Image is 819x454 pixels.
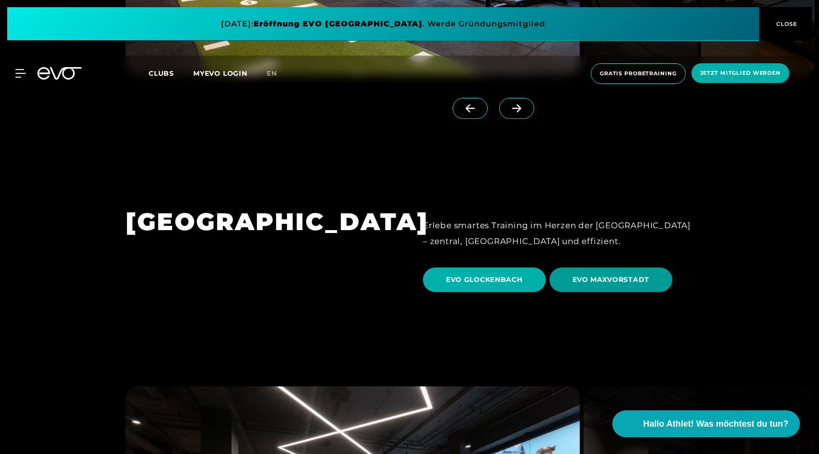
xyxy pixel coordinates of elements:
[423,260,550,299] a: EVO GLOCKENBACH
[423,218,693,249] div: Erlebe smartes Training im Herzen der [GEOGRAPHIC_DATA] – zentral, [GEOGRAPHIC_DATA] und effizient.
[612,410,800,437] button: Hallo Athlet! Was möchtest du tun?
[774,20,797,28] span: CLOSE
[643,418,788,431] span: Hallo Athlet! Was möchtest du tun?
[446,275,523,285] span: EVO GLOCKENBACH
[700,69,781,77] span: Jetzt Mitglied werden
[600,70,677,78] span: Gratis Probetraining
[149,69,174,78] span: Clubs
[689,63,792,84] a: Jetzt Mitglied werden
[126,206,396,237] h1: [GEOGRAPHIC_DATA]
[267,69,277,78] span: en
[149,69,193,78] a: Clubs
[573,275,650,285] span: EVO MAXVORSTADT
[267,68,289,79] a: en
[588,63,689,84] a: Gratis Probetraining
[550,260,677,299] a: EVO MAXVORSTADT
[759,7,812,41] button: CLOSE
[193,69,247,78] a: MYEVO LOGIN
